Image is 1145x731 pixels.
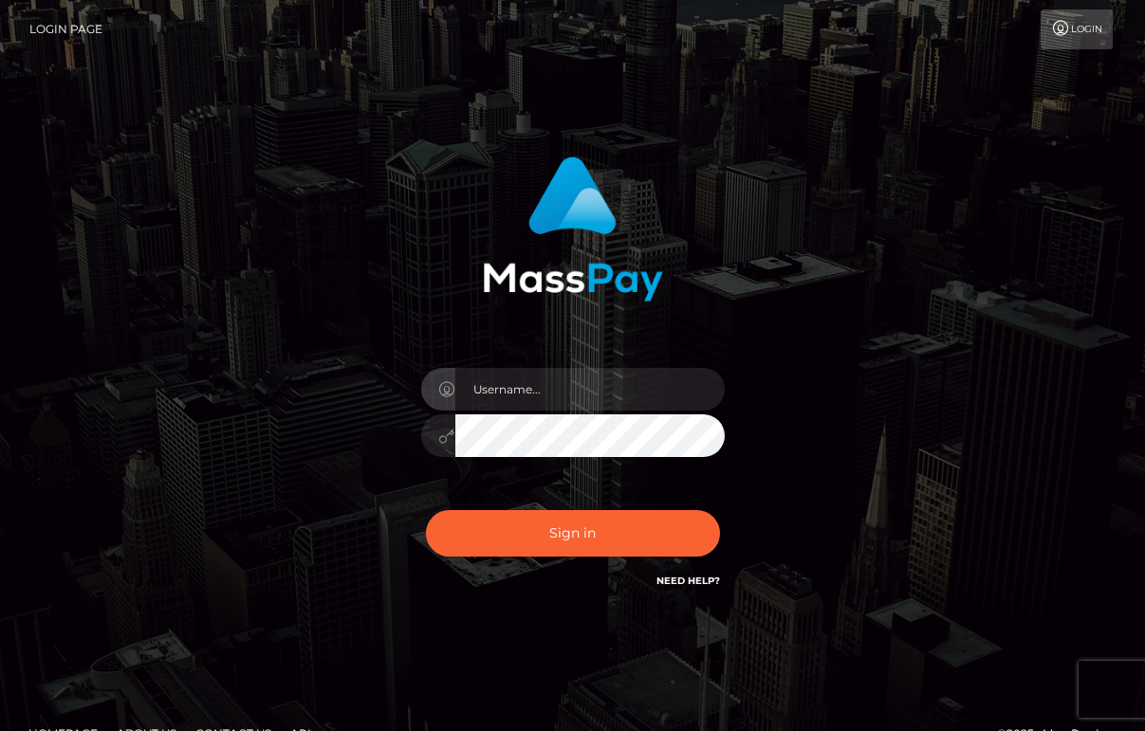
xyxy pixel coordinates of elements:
[455,368,725,411] input: Username...
[483,156,663,302] img: MassPay Login
[29,9,102,49] a: Login Page
[426,510,720,557] button: Sign in
[656,575,720,587] a: Need Help?
[1041,9,1113,49] a: Login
